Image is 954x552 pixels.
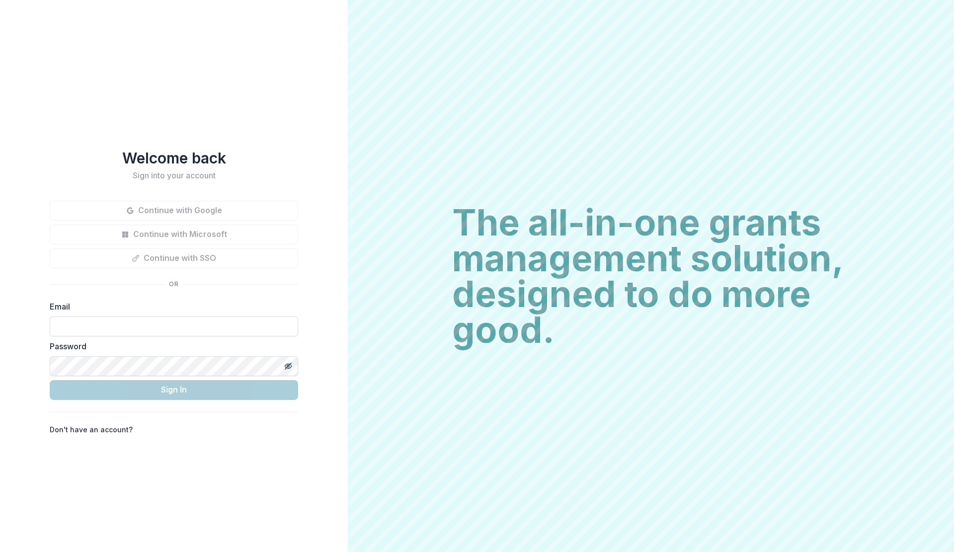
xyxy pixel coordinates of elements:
[50,149,298,167] h1: Welcome back
[50,301,292,313] label: Email
[50,424,133,435] p: Don't have an account?
[50,201,298,221] button: Continue with Google
[280,358,296,374] button: Toggle password visibility
[50,380,298,400] button: Sign In
[50,248,298,268] button: Continue with SSO
[50,225,298,244] button: Continue with Microsoft
[50,171,298,180] h2: Sign into your account
[50,340,292,352] label: Password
